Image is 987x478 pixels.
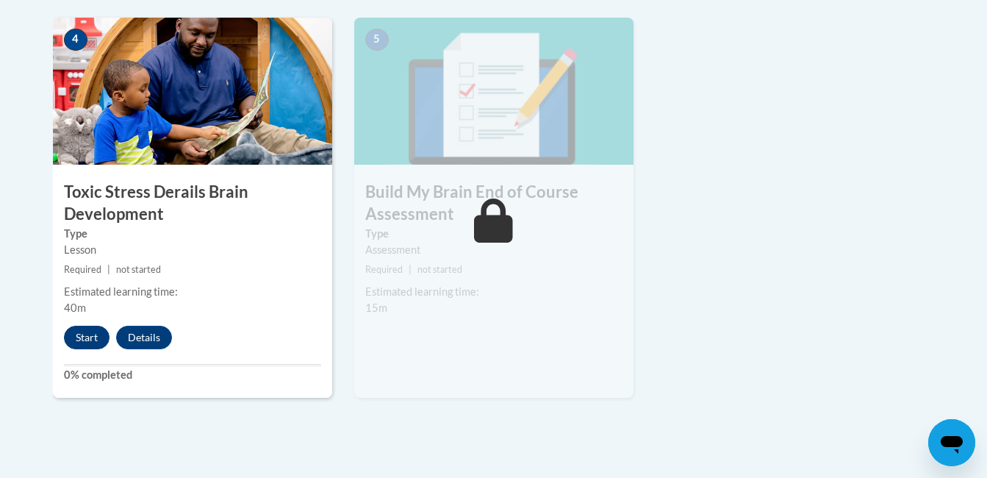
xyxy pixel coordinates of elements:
[64,242,321,258] div: Lesson
[64,226,321,242] label: Type
[53,181,332,226] h3: Toxic Stress Derails Brain Development
[64,284,321,300] div: Estimated learning time:
[928,419,975,466] iframe: Button to launch messaging window
[116,264,161,275] span: not started
[417,264,462,275] span: not started
[365,29,389,51] span: 5
[365,302,387,314] span: 15m
[365,264,403,275] span: Required
[409,264,412,275] span: |
[64,29,87,51] span: 4
[53,18,332,165] img: Course Image
[64,302,86,314] span: 40m
[365,284,622,300] div: Estimated learning time:
[64,367,321,383] label: 0% completed
[64,264,101,275] span: Required
[365,242,622,258] div: Assessment
[354,181,634,226] h3: Build My Brain End of Course Assessment
[354,18,634,165] img: Course Image
[64,326,110,349] button: Start
[116,326,172,349] button: Details
[107,264,110,275] span: |
[365,226,622,242] label: Type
